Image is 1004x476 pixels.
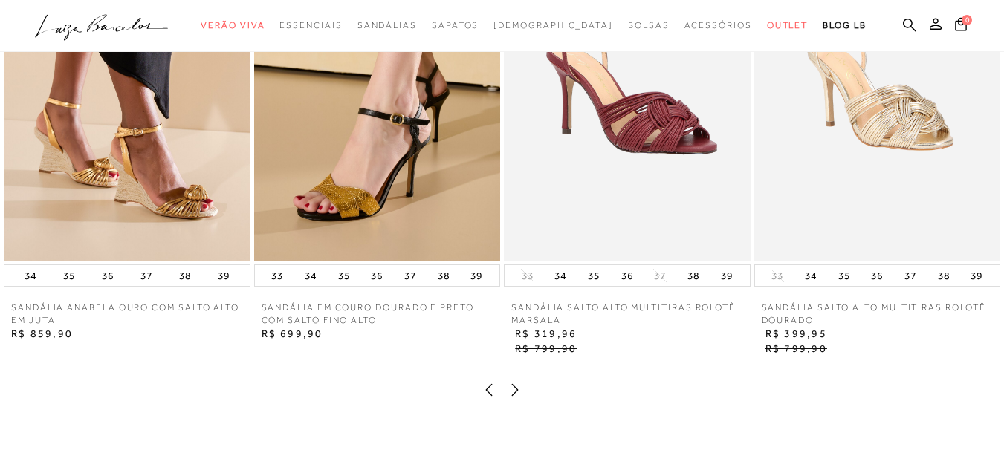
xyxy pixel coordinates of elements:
button: 35 [834,265,855,286]
span: R$ 799,90 [765,342,827,354]
a: noSubCategoriesText [493,12,613,39]
span: Acessórios [684,20,752,30]
button: 34 [300,265,321,286]
button: 0 [950,16,971,36]
button: 34 [20,265,41,286]
button: 34 [800,265,821,286]
button: 36 [366,265,387,286]
a: noSubCategoriesText [628,12,670,39]
a: SANDÁLIA ANABELA OURO COM SALTO ALTO EM JUTA [4,301,250,327]
button: 39 [966,265,987,286]
span: R$ 699,90 [262,327,323,339]
button: 35 [583,265,604,286]
span: [DEMOGRAPHIC_DATA] [493,20,613,30]
button: 37 [400,265,421,286]
button: 38 [683,265,704,286]
button: 36 [867,265,887,286]
button: 33 [517,269,538,283]
a: noSubCategoriesText [201,12,265,39]
button: 36 [617,265,638,286]
span: R$ 319,96 [515,327,577,339]
span: Outlet [767,20,809,30]
button: 39 [213,265,234,286]
button: 36 [97,265,118,286]
button: 38 [433,265,454,286]
span: R$ 859,90 [11,327,73,339]
a: noSubCategoriesText [357,12,417,39]
button: 39 [716,265,737,286]
a: SANDÁLIA SALTO ALTO MULTITIRAS ROLOTÊ MARSALA [504,301,751,327]
span: R$ 799,90 [515,342,577,354]
span: Bolsas [628,20,670,30]
span: BLOG LB [823,20,866,30]
span: Sandálias [357,20,417,30]
span: 0 [962,15,972,25]
a: noSubCategoriesText [279,12,342,39]
button: 37 [136,265,157,286]
button: 35 [59,265,80,286]
a: BLOG LB [823,12,866,39]
button: 34 [550,265,571,286]
button: 37 [900,265,921,286]
button: 38 [933,265,954,286]
a: noSubCategoriesText [684,12,752,39]
a: SANDÁLIA SALTO ALTO MULTITIRAS ROLOTÊ DOURADO [754,301,1001,327]
button: 33 [767,269,788,283]
button: 38 [175,265,195,286]
button: 33 [267,265,288,286]
button: 35 [334,265,354,286]
a: noSubCategoriesText [432,12,479,39]
a: SANDÁLIA EM COURO DOURADO E PRETO COM SALTO FINO ALTO [254,301,501,327]
span: Essenciais [279,20,342,30]
span: R$ 399,95 [765,327,827,339]
button: 37 [650,269,670,283]
a: noSubCategoriesText [767,12,809,39]
button: 39 [466,265,487,286]
span: Verão Viva [201,20,265,30]
span: Sapatos [432,20,479,30]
